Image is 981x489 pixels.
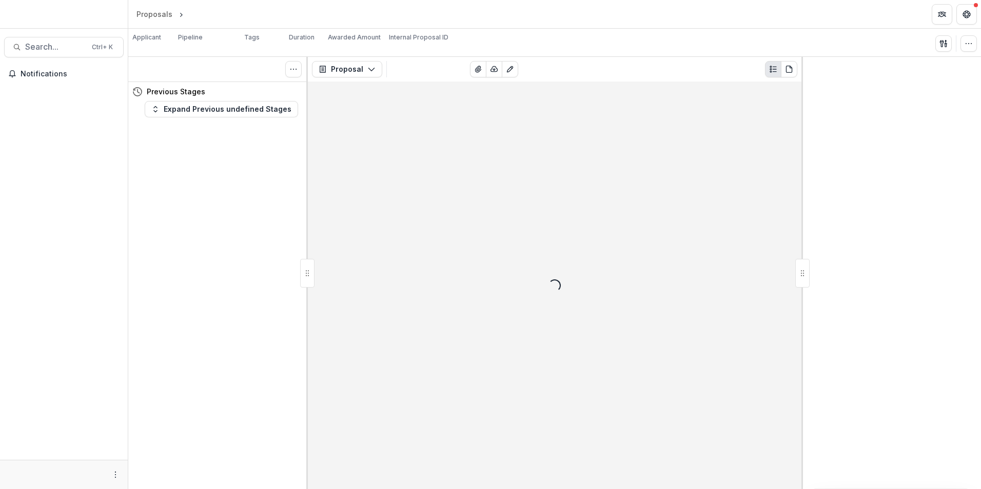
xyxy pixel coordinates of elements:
button: Toggle View Cancelled Tasks [285,61,302,77]
p: Applicant [132,33,161,42]
a: Proposals [132,7,176,22]
div: Proposals [136,9,172,19]
p: Awarded Amount [328,33,381,42]
button: Search... [4,37,124,57]
button: Edit as form [502,61,518,77]
button: View Attached Files [470,61,486,77]
p: Pipeline [178,33,203,42]
button: Partners [932,4,952,25]
span: Search... [25,42,86,52]
button: Proposal [312,61,382,77]
button: Notifications [4,66,124,82]
span: Notifications [21,70,120,78]
p: Internal Proposal ID [389,33,448,42]
p: Duration [289,33,315,42]
p: Tags [244,33,260,42]
button: More [109,468,122,481]
button: Expand Previous undefined Stages [145,101,298,117]
button: Plaintext view [765,61,781,77]
button: Get Help [956,4,977,25]
button: PDF view [781,61,797,77]
nav: breadcrumb [132,7,229,22]
div: Ctrl + K [90,42,115,53]
h4: Previous Stages [147,86,205,97]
